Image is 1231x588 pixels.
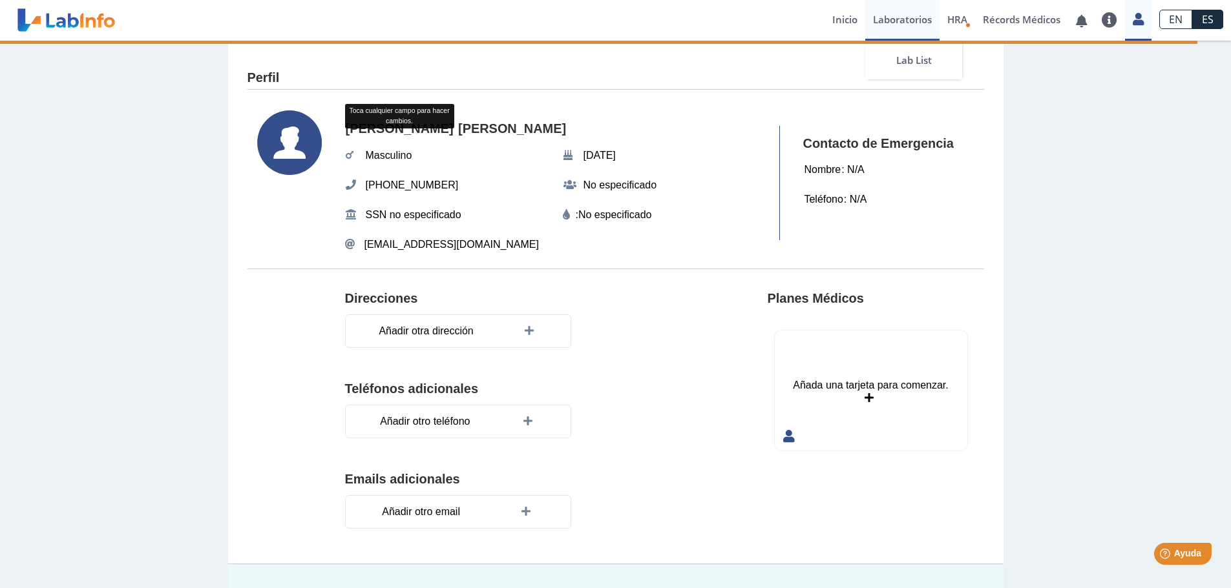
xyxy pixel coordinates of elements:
div: : [563,207,768,223]
span: [PERSON_NAME] [342,117,458,141]
div: Añada una tarjeta para comenzar. [793,378,948,393]
h4: Planes Médicos [768,291,864,307]
span: Añadir otro teléfono [376,410,474,433]
span: Nombre [801,158,845,181]
div: : N/A [797,187,874,212]
div: : N/A [797,157,872,182]
span: [PERSON_NAME] [454,117,570,141]
a: EN [1159,10,1192,29]
iframe: Help widget launcher [1116,538,1217,574]
span: [EMAIL_ADDRESS][DOMAIN_NAME] [364,237,539,252]
h4: Teléfonos adicionales [345,381,668,397]
span: Añadir otra dirección [375,319,477,343]
h4: Contacto de Emergencia [803,136,963,152]
a: Lab List [865,41,962,79]
span: [PHONE_NUMBER] [362,174,463,197]
span: Teléfono [801,188,847,211]
a: ES [1192,10,1223,29]
span: No especificado [580,174,661,197]
span: Añadir otro email [378,500,464,523]
span: SSN no especificado [362,203,465,227]
h4: Direcciones [345,291,418,307]
div: Toca cualquier campo para hacer cambios. [345,104,454,128]
span: HRA [947,13,967,26]
span: [DATE] [580,144,620,167]
h4: Emails adicionales [345,472,668,487]
editable: No especificado [578,207,652,223]
span: Masculino [362,144,416,167]
h4: Perfil [247,70,280,86]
